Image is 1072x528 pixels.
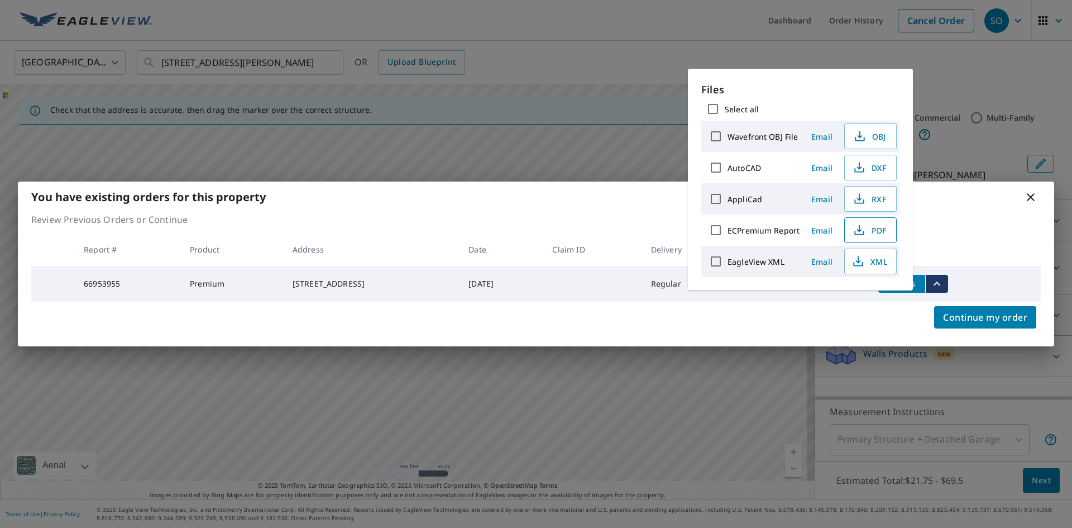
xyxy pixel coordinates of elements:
th: Claim ID [543,233,642,266]
button: Email [804,253,840,270]
button: Continue my order [934,306,1036,329]
th: Product [181,233,284,266]
td: Premium [181,266,284,302]
td: 66953955 [75,266,181,302]
b: You have existing orders for this property [31,189,266,204]
th: Report # [75,233,181,266]
label: AutoCAD [728,163,761,173]
th: Delivery [642,233,737,266]
span: OBJ [851,130,887,143]
td: Regular [642,266,737,302]
button: filesDropdownBtn-66953955 [925,275,948,293]
th: Date [460,233,543,266]
label: Select all [725,104,759,115]
button: Email [804,128,840,145]
label: Wavefront OBJ File [728,131,798,142]
button: Email [804,191,840,208]
span: Email [808,194,835,204]
button: Email [804,159,840,177]
button: PDF [844,217,897,243]
th: Address [284,233,460,266]
p: Files [701,82,899,97]
span: Continue my order [943,310,1027,325]
p: Review Previous Orders or Continue [31,213,1041,226]
span: Email [808,225,835,236]
div: [STREET_ADDRESS] [293,278,451,289]
span: Email [808,256,835,267]
label: EagleView XML [728,256,784,267]
button: RXF [844,186,897,212]
span: DXF [851,161,887,174]
span: PDF [851,223,887,237]
label: AppliCad [728,194,762,204]
label: ECPremium Report [728,225,800,236]
button: DXF [844,155,897,180]
span: Email [808,163,835,173]
span: Email [808,131,835,142]
button: OBJ [844,123,897,149]
span: XML [851,255,887,268]
button: XML [844,249,897,274]
button: Email [804,222,840,239]
span: RXF [851,192,887,206]
td: [DATE] [460,266,543,302]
